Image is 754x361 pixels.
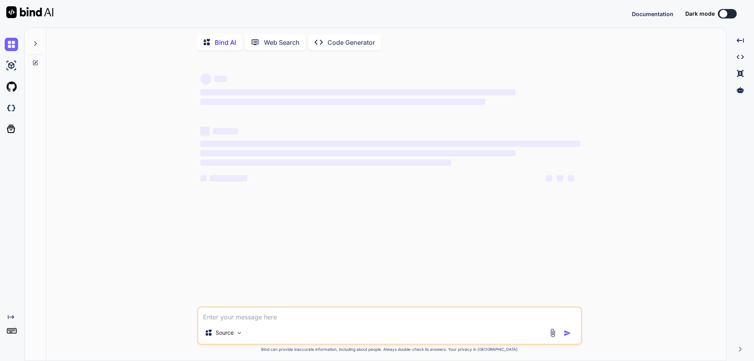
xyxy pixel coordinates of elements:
[200,126,210,136] span: ‌
[200,141,580,147] span: ‌
[200,159,451,166] span: ‌
[213,128,238,134] span: ‌
[214,76,227,82] span: ‌
[6,6,53,18] img: Bind AI
[557,175,563,181] span: ‌
[215,38,236,47] p: Bind AI
[200,89,516,95] span: ‌
[200,150,516,156] span: ‌
[328,38,375,47] p: Code Generator
[632,11,673,17] span: Documentation
[5,101,18,115] img: darkCloudIdeIcon
[200,99,485,105] span: ‌
[564,329,571,337] img: icon
[197,346,582,352] p: Bind can provide inaccurate information, including about people. Always double-check its answers....
[216,329,234,337] p: Source
[200,175,207,181] span: ‌
[5,59,18,72] img: ai-studio
[5,80,18,93] img: githubLight
[200,73,211,84] span: ‌
[685,10,715,18] span: Dark mode
[264,38,300,47] p: Web Search
[210,175,247,181] span: ‌
[5,38,18,51] img: chat
[236,330,243,336] img: Pick Models
[568,175,574,181] span: ‌
[548,328,557,337] img: attachment
[632,10,673,18] button: Documentation
[546,175,552,181] span: ‌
